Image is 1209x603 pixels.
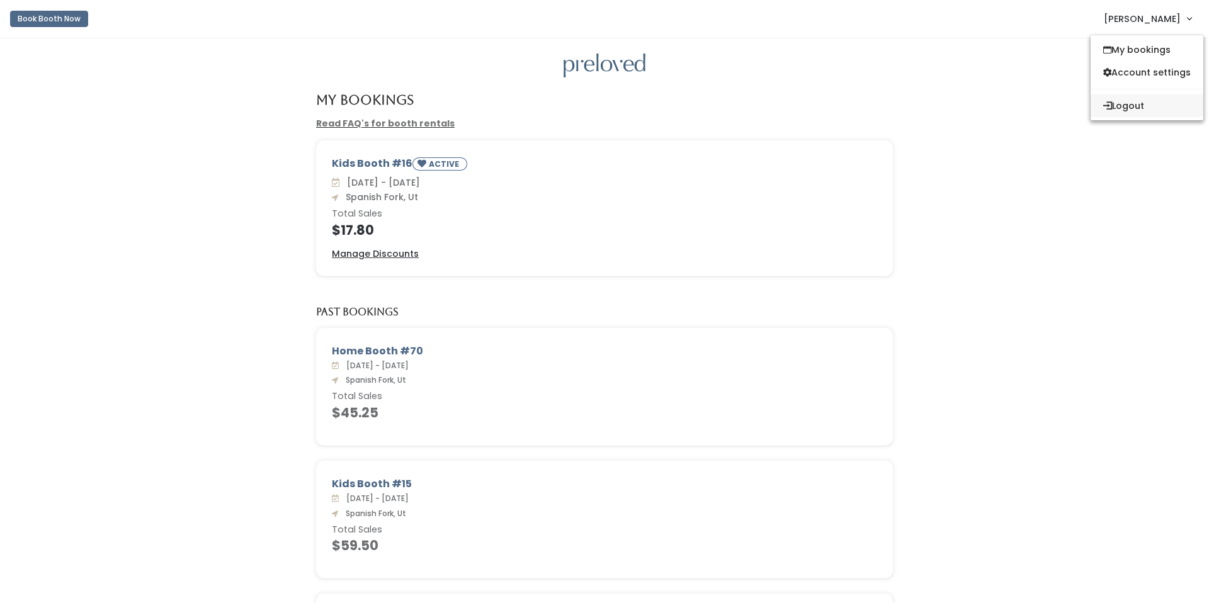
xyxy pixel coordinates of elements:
[341,375,406,385] span: Spanish Fork, Ut
[332,392,877,402] h6: Total Sales
[10,11,88,27] button: Book Booth Now
[1091,5,1204,32] a: [PERSON_NAME]
[316,307,399,318] h5: Past Bookings
[332,223,877,237] h4: $17.80
[332,525,877,535] h6: Total Sales
[1104,12,1181,26] span: [PERSON_NAME]
[332,344,877,359] div: Home Booth #70
[316,117,455,130] a: Read FAQ's for booth rentals
[341,360,409,371] span: [DATE] - [DATE]
[1091,61,1203,84] a: Account settings
[332,476,877,492] div: Kids Booth #15
[341,191,418,203] span: Spanish Fork, Ut
[342,176,420,189] span: [DATE] - [DATE]
[316,93,414,107] h4: My Bookings
[332,247,419,261] a: Manage Discounts
[332,247,419,260] u: Manage Discounts
[332,156,877,176] div: Kids Booth #16
[341,508,406,519] span: Spanish Fork, Ut
[332,538,877,553] h4: $59.50
[1091,38,1203,61] a: My bookings
[429,159,462,169] small: ACTIVE
[332,209,877,219] h6: Total Sales
[1091,94,1203,117] button: Logout
[332,405,877,420] h4: $45.25
[564,54,645,78] img: preloved logo
[341,493,409,504] span: [DATE] - [DATE]
[10,5,88,33] a: Book Booth Now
